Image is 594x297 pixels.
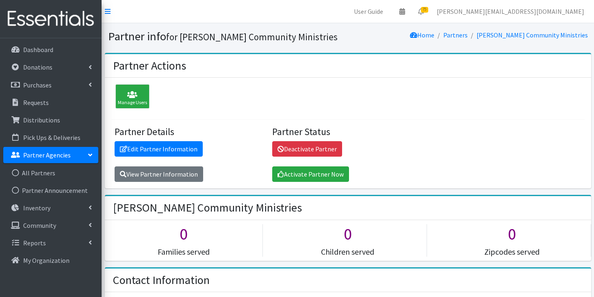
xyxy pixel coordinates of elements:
[23,116,60,124] p: Distributions
[115,141,203,157] a: Edit Partner Information
[105,247,262,257] h5: Families served
[269,247,427,257] h5: Children served
[433,247,591,257] h5: Zipcodes served
[23,256,69,264] p: My Organization
[23,239,46,247] p: Reports
[23,63,52,71] p: Donations
[3,112,98,128] a: Distributions
[272,166,349,182] a: Activate Partner Now
[272,141,342,157] a: Deactivate Partner
[115,166,203,182] a: View Partner Information
[3,59,98,75] a: Donations
[108,29,345,44] h1: Partner info
[3,200,98,216] a: Inventory
[23,46,53,54] p: Dashboard
[3,94,98,111] a: Requests
[115,84,150,109] div: Manage Users
[3,252,98,269] a: My Organization
[23,98,49,107] p: Requests
[433,224,591,244] h1: 0
[23,81,52,89] p: Purchases
[3,147,98,163] a: Partner Agencies
[23,221,56,229] p: Community
[412,3,430,20] a: 75
[105,224,262,244] h1: 0
[443,31,468,39] a: Partners
[421,7,428,13] span: 75
[113,201,302,215] h2: [PERSON_NAME] Community Ministries
[23,133,80,142] p: Pick Ups & Deliveries
[3,182,98,199] a: Partner Announcement
[111,94,150,102] a: Manage Users
[410,31,434,39] a: Home
[347,3,390,20] a: User Guide
[269,224,427,244] h1: 0
[3,77,98,93] a: Purchases
[115,126,266,138] h4: Partner Details
[23,204,50,212] p: Inventory
[113,273,210,287] h2: Contact Information
[3,235,98,251] a: Reports
[3,217,98,234] a: Community
[430,3,591,20] a: [PERSON_NAME][EMAIL_ADDRESS][DOMAIN_NAME]
[3,41,98,58] a: Dashboard
[3,129,98,146] a: Pick Ups & Deliveries
[272,126,424,138] h4: Partner Status
[477,31,588,39] a: [PERSON_NAME] Community Ministries
[113,59,186,73] h2: Partner Actions
[3,5,98,33] img: HumanEssentials
[166,31,338,43] small: for [PERSON_NAME] Community Ministries
[3,165,98,181] a: All Partners
[23,151,71,159] p: Partner Agencies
